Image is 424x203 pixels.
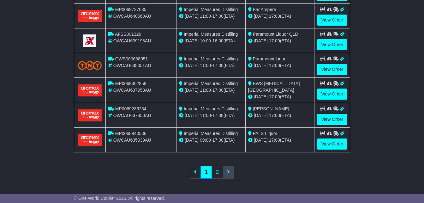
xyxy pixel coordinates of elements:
span: [DATE] [254,63,268,68]
a: View Order [317,39,347,50]
span: MP0069302858 [115,81,146,86]
span: [DATE] [185,63,199,68]
div: (ETA) [248,94,312,100]
div: - (ETA) [179,137,243,144]
span: 09:00 [200,138,211,143]
span: 17:00 [212,88,224,93]
a: View Order [317,114,347,125]
span: 16:00 [212,38,224,43]
a: View Order [317,138,347,150]
span: 17:00 [269,14,280,19]
a: 1 [200,166,212,179]
a: View Order [317,64,347,75]
div: - (ETA) [179,87,243,94]
span: 17:00 [269,38,280,43]
img: TNT_Domestic.png [78,61,102,70]
span: [DATE] [254,38,268,43]
span: 17:00 [269,113,280,118]
span: OWCAU637850AU [113,113,151,118]
span: Imperial Measures Distilling [184,7,238,12]
span: Imperial Measures Distilling [184,32,238,37]
a: 2 [212,166,223,179]
span: OWCAU637958AU [113,88,151,93]
span: 17:00 [212,14,224,19]
div: - (ETA) [179,62,243,69]
span: Imperial Measures Distilling [184,81,238,86]
span: MP0068940536 [115,131,146,136]
img: Aramex.png [78,10,102,22]
a: View Order [317,15,347,26]
span: 17:00 [212,138,224,143]
span: [DATE] [254,138,268,143]
span: 10:00 [200,38,211,43]
span: [DATE] [185,88,199,93]
img: Aramex.png [78,134,102,146]
span: Imperial Measures Distilling [184,56,238,61]
a: View Order [317,89,347,100]
span: 17:00 [212,113,224,118]
span: © One World Courier 2025. All rights reserved. [74,196,165,201]
span: 11:00 [200,88,211,93]
span: Paramount Liquor QLD [253,32,298,37]
span: 11:00 [200,14,211,19]
span: 11:00 [200,63,211,68]
span: OWCAU638051AU [113,63,151,68]
img: GetCarrierServiceLogo [83,34,96,47]
span: [DATE] [185,138,199,143]
div: - (ETA) [179,38,243,44]
span: 17:00 [269,63,280,68]
span: OWCAU639198AU [113,38,151,43]
span: 17:00 [269,94,280,99]
div: (ETA) [248,137,312,144]
span: MP0069286254 [115,106,146,111]
div: - (ETA) [179,112,243,119]
span: Imperial Measures Distilling [184,131,238,136]
span: [DATE] [185,113,199,118]
span: [DATE] [185,38,199,43]
span: BWS [MEDICAL_DATA][GEOGRAPHIC_DATA] [248,81,300,93]
span: PALS Liquor [253,131,278,136]
img: Aramex.png [78,84,102,96]
span: [DATE] [185,14,199,19]
span: OWS000638051 [115,56,148,61]
span: 17:00 [212,63,224,68]
span: OWCAU635939AU [113,138,151,143]
span: [PERSON_NAME] [253,106,289,111]
span: Paramount Liquor [253,56,288,61]
img: Aramex.png [78,109,102,121]
span: AFSS001326 [115,32,141,37]
span: Bar Ampere [253,7,276,12]
span: [DATE] [254,113,268,118]
div: (ETA) [248,13,312,20]
span: Imperial Measures Distilling [184,106,238,111]
div: (ETA) [248,112,312,119]
span: 17:00 [269,138,280,143]
span: [DATE] [254,94,268,99]
span: OWCAU640660AU [113,14,151,19]
div: - (ETA) [179,13,243,20]
span: [DATE] [254,14,268,19]
div: (ETA) [248,62,312,69]
span: MP0069737085 [115,7,146,12]
span: 11:00 [200,113,211,118]
div: (ETA) [248,38,312,44]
